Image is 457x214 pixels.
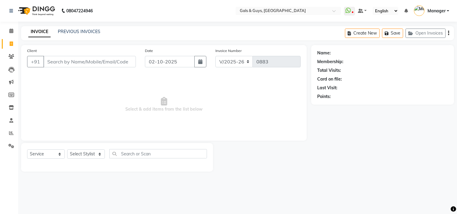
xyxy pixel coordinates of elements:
[27,75,301,135] span: Select & add items from the list below
[43,56,136,67] input: Search by Name/Mobile/Email/Code
[317,67,341,74] div: Total Visits:
[427,8,446,14] span: Manager
[317,85,337,91] div: Last Visit:
[317,50,331,56] div: Name:
[317,59,343,65] div: Membership:
[215,48,242,53] label: Invoice Number
[317,93,331,100] div: Points:
[28,26,51,37] a: INVOICE
[27,56,44,67] button: +91
[109,149,207,158] input: Search or Scan
[414,5,424,16] img: Manager
[382,29,403,38] button: Save
[58,29,100,34] a: PREVIOUS INVOICES
[66,2,93,19] b: 08047224946
[15,2,57,19] img: logo
[317,76,342,82] div: Card on file:
[27,48,37,53] label: Client
[145,48,153,53] label: Date
[405,29,446,38] button: Open Invoices
[345,29,380,38] button: Create New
